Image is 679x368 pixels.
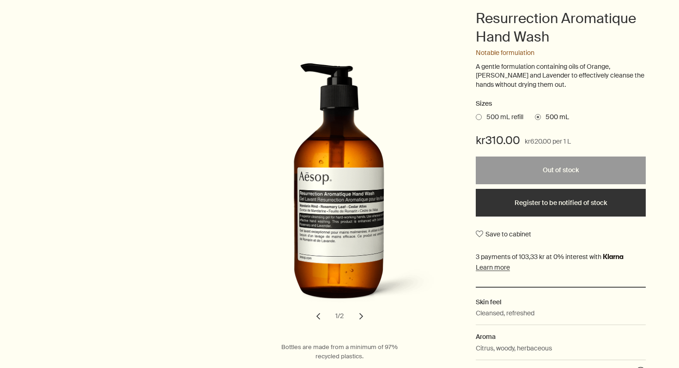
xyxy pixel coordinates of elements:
[241,63,444,314] img: Back of Resurrection Aromatique Hand Wash with pump
[476,226,531,242] button: Save to cabinet
[525,136,571,147] span: kr620.00 per 1 L
[476,133,520,148] span: kr310.00
[476,62,646,90] p: A gentle formulation containing oils of Orange, [PERSON_NAME] and Lavender to effectively cleanse...
[476,9,646,46] h1: Resurrection Aromatique Hand Wash
[351,306,371,326] button: next slide
[476,157,646,184] button: Out of stock - kr310.00
[226,63,453,326] div: Resurrection Aromatique Hand Wash
[308,306,328,326] button: previous slide
[476,98,646,109] h2: Sizes
[476,297,646,307] h2: Skin feel
[476,189,646,217] button: Register to be notified of stock
[482,113,523,122] span: 500 mL refill
[541,113,569,122] span: 500 mL
[476,332,646,342] h2: Aroma
[476,308,534,318] p: Cleansed, refreshed
[476,343,552,353] p: Citrus, woody, herbaceous
[281,343,398,361] span: Bottles are made from a minimum of 97% recycled plastics.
